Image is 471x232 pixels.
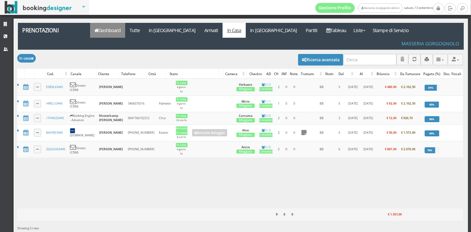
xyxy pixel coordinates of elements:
td: [DATE] [361,124,375,141]
b: € 12,00 [387,116,396,120]
div: Arrivato (In casa) [176,126,187,135]
td: [DATE] [345,141,361,158]
div: Dal [335,69,355,78]
b: € 2.102,50 [401,85,416,89]
a: Partiti [301,23,322,38]
b: 9 [276,212,278,216]
b: Mirto [241,99,250,104]
td: 0 [290,141,298,158]
td: Diretto (CRM) [68,141,97,158]
a: Arrivati [200,23,223,38]
div: In casa [176,81,187,85]
div: Bilancio [375,69,398,78]
td: [DATE] [361,95,375,112]
b: € 480,00 [385,85,396,89]
div: Alloggiata [236,104,255,108]
td: 2 [275,141,283,158]
div: Canale [69,69,96,78]
div: Alloggiata [236,133,255,137]
b: € 920,70 [401,116,413,120]
div: In casa [176,143,187,147]
td: Chur [157,112,173,124]
button: Ricerca avanzata [298,54,343,65]
small: 8 ore fa [177,135,186,139]
td: 0 [283,95,290,112]
div: Camera [224,69,246,78]
td: [PHONE_NUMBER] [126,141,157,158]
button: Export [448,54,463,65]
a: 17HNS33445 [46,116,64,120]
div: INF [280,69,288,78]
div: Stato [166,69,182,78]
div: Doc. Fiscali [442,69,463,78]
div: 70% [425,147,435,153]
td: [DATE] [345,95,361,112]
span: sabato, 13 settembre [315,3,433,13]
small: 4 giorni fa [177,102,186,110]
img: BookingDesigner.com [5,1,72,14]
td: Booking Engine - Advance [68,112,97,124]
div: Pagato (%) [422,69,442,78]
td: 3406575516 [126,95,157,112]
td: 1 [275,95,283,112]
b: € 50,00 [387,130,396,135]
td: 0041766152312 [126,112,157,124]
div: Alloggiata [236,150,255,154]
b: € 2.102,50 [401,101,416,106]
td: 0 [283,124,290,141]
a: 2 / 2Completo [259,145,273,154]
td: [PHONE_NUMBER] [126,124,157,141]
b: [PERSON_NAME] [99,130,123,135]
td: BB [309,141,334,158]
a: Liste [350,23,368,38]
b: Anice [241,145,250,149]
div: Notti [324,69,335,78]
b: 0 [291,212,293,216]
div: 98% [425,116,440,122]
div: 96% [425,130,439,136]
div: Completo [259,87,273,91]
td: BB [309,112,334,124]
div: Alloggiata [236,118,255,122]
td: [DOMAIN_NAME] [68,124,97,141]
td: 2 [275,124,283,141]
td: BB [309,95,334,112]
div: AD [265,69,272,78]
a: I4PELU3445 [46,101,63,106]
td: BB [309,124,334,141]
div: Cliente [97,69,120,78]
td: BB [309,79,334,95]
td: 2 [275,112,283,124]
div: In casa [176,97,187,102]
td: [DATE] [345,124,361,141]
a: 2 / 2Completo [259,114,273,122]
td: 2 [275,79,283,95]
b: Curcuma [239,114,252,118]
b: Verbasco [239,82,252,87]
td: 0 [290,79,298,95]
b: € 92,00 [387,101,396,106]
div: In casa [176,114,187,118]
input: Cerca [343,54,396,65]
td: 5 [334,95,345,112]
small: 23 ore fa [177,118,187,122]
b: [PERSON_NAME] [99,147,123,151]
td: 5 [334,79,345,95]
td: 5 [334,124,345,141]
div: Da Fatturare [399,69,422,78]
td: [DATE] [345,79,361,95]
td: 0 [283,112,290,124]
td: Palmetto [157,95,173,112]
b: € 867,00 [385,147,396,151]
div: Note [288,69,299,78]
a: Annulla Alloggio [192,129,227,136]
b: [PERSON_NAME] [99,85,123,89]
small: 4 giorni fa [177,85,186,93]
small: 4 giorni fa [177,148,186,155]
a: Prenotazioni [18,23,86,38]
div: Alloggiata [236,87,255,91]
td: 0 [283,79,290,95]
td: 0 [283,141,290,158]
div: Trattam. [299,69,324,78]
div: Checkin [247,69,265,78]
